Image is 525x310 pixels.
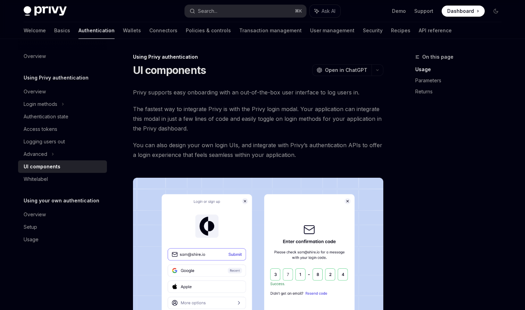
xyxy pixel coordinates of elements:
img: dark logo [24,6,67,16]
a: Parameters [415,75,507,86]
a: Overview [18,208,107,221]
span: The fastest way to integrate Privy is with the Privy login modal. Your application can integrate ... [133,104,383,133]
div: UI components [24,162,60,171]
div: Access tokens [24,125,57,133]
div: Setup [24,223,37,231]
div: Authentication state [24,112,68,121]
a: Security [363,22,383,39]
a: Setup [18,221,107,233]
div: Overview [24,87,46,96]
a: Authentication [78,22,115,39]
a: Demo [392,8,406,15]
a: Usage [415,64,507,75]
a: Policies & controls [186,22,231,39]
a: Transaction management [239,22,302,39]
a: Dashboard [442,6,485,17]
a: Support [414,8,433,15]
button: Ask AI [310,5,340,17]
div: Overview [24,210,46,219]
a: API reference [419,22,452,39]
div: Advanced [24,150,47,158]
button: Toggle dark mode [490,6,501,17]
div: Overview [24,52,46,60]
span: ⌘ K [295,8,302,14]
div: Whitelabel [24,175,48,183]
button: Search...⌘K [185,5,306,17]
button: Open in ChatGPT [312,64,372,76]
a: User management [310,22,355,39]
a: Access tokens [18,123,107,135]
a: Usage [18,233,107,246]
span: Dashboard [447,8,474,15]
a: Overview [18,85,107,98]
a: Connectors [149,22,177,39]
div: Logging users out [24,137,65,146]
a: Returns [415,86,507,97]
div: Usage [24,235,39,244]
div: Search... [198,7,217,15]
span: On this page [422,53,453,61]
span: You can also design your own login UIs, and integrate with Privy’s authentication APIs to offer a... [133,140,383,160]
div: Login methods [24,100,57,108]
a: Overview [18,50,107,62]
h5: Using your own authentication [24,196,99,205]
a: Logging users out [18,135,107,148]
h1: UI components [133,64,206,76]
a: Welcome [24,22,46,39]
a: Basics [54,22,70,39]
a: Authentication state [18,110,107,123]
span: Ask AI [322,8,335,15]
a: UI components [18,160,107,173]
span: Privy supports easy onboarding with an out-of-the-box user interface to log users in. [133,87,383,97]
span: Open in ChatGPT [325,67,367,74]
a: Recipes [391,22,410,39]
a: Wallets [123,22,141,39]
a: Whitelabel [18,173,107,185]
h5: Using Privy authentication [24,74,89,82]
div: Using Privy authentication [133,53,383,60]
